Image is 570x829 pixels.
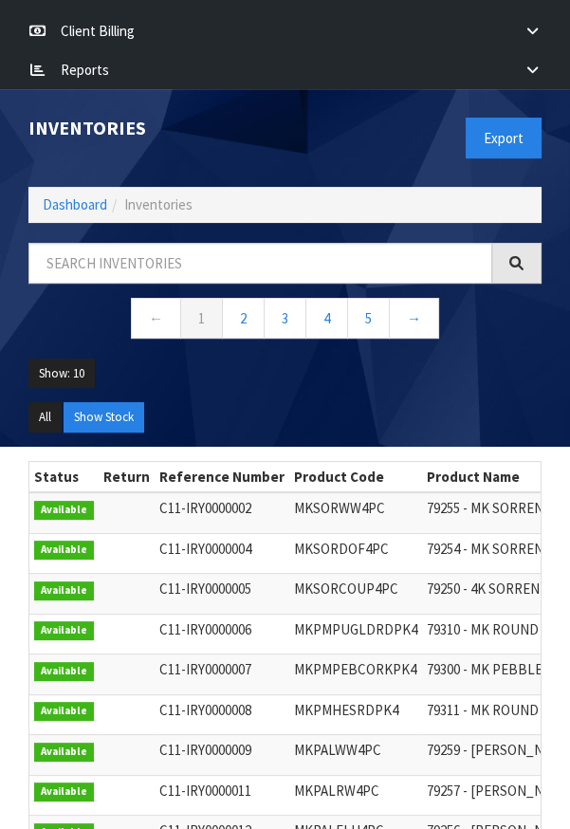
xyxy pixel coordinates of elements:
th: Return [99,462,155,492]
span: Available [34,702,94,721]
span: Available [34,662,94,681]
span: Available [34,743,94,762]
td: C11-IRY0000005 [155,574,289,615]
a: 1 [180,298,223,339]
span: Inventories [124,195,193,213]
button: Show Stock [64,402,144,433]
td: MKPMPUGLDRDPK4 [289,614,422,654]
td: MKPMPEBCORKPK4 [289,654,422,695]
nav: Page navigation [28,298,542,344]
span: Available [34,501,94,520]
td: C11-IRY0000006 [155,614,289,654]
td: MKSORDOF4PC [289,533,422,574]
span: Available [34,783,94,801]
a: Dashboard [43,195,107,213]
th: Status [29,462,99,492]
th: Product Code [289,462,422,492]
td: MKPMHESRDPK4 [289,694,422,735]
td: C11-IRY0000009 [155,735,289,776]
button: All [28,402,62,433]
a: 2 [222,298,265,339]
td: MKPALRW4PC [289,775,422,816]
td: C11-IRY0000007 [155,654,289,695]
a: 4 [305,298,348,339]
input: Search inventories [28,243,492,284]
button: Export [466,118,542,158]
td: MKPALWW4PC [289,735,422,776]
td: C11-IRY0000002 [155,492,289,533]
span: Available [34,621,94,640]
a: → [389,298,439,339]
span: Available [34,541,94,560]
a: ← [131,298,181,339]
td: MKSORCOUP4PC [289,574,422,615]
span: Available [34,581,94,600]
a: 5 [347,298,390,339]
a: 3 [264,298,306,339]
td: C11-IRY0000011 [155,775,289,816]
button: Show: 10 [28,359,95,389]
td: C11-IRY0000004 [155,533,289,574]
h1: Inventories [28,118,271,138]
th: Reference Number [155,462,289,492]
td: MKSORWW4PC [289,492,422,533]
td: C11-IRY0000008 [155,694,289,735]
